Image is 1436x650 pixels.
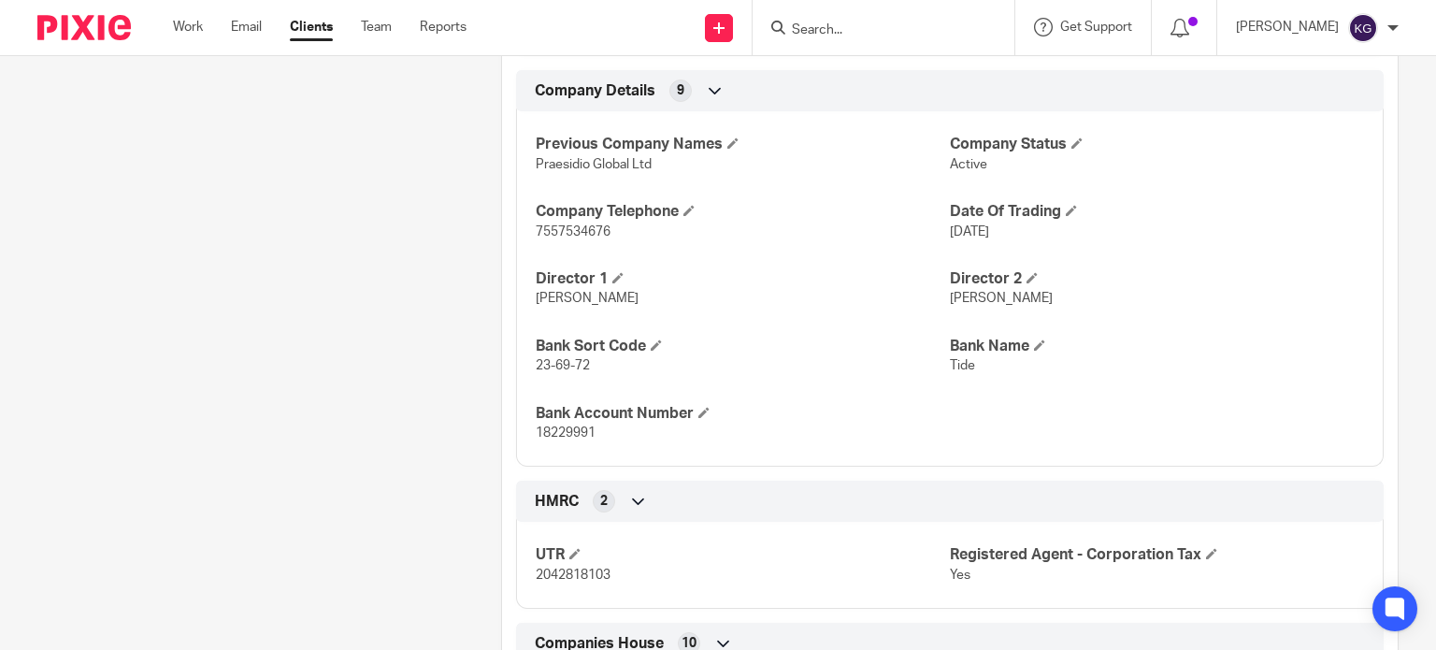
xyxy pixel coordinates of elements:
[677,81,684,100] span: 9
[231,18,262,36] a: Email
[950,269,1364,289] h4: Director 2
[536,359,590,372] span: 23-69-72
[536,404,950,424] h4: Bank Account Number
[290,18,333,36] a: Clients
[536,158,652,171] span: Praesidio Global Ltd
[536,135,950,154] h4: Previous Company Names
[790,22,958,39] input: Search
[1060,21,1132,34] span: Get Support
[1348,13,1378,43] img: svg%3E
[37,15,131,40] img: Pixie
[361,18,392,36] a: Team
[420,18,467,36] a: Reports
[1236,18,1339,36] p: [PERSON_NAME]
[536,292,639,305] span: [PERSON_NAME]
[950,337,1364,356] h4: Bank Name
[536,545,950,565] h4: UTR
[173,18,203,36] a: Work
[950,545,1364,565] h4: Registered Agent - Corporation Tax
[950,292,1053,305] span: [PERSON_NAME]
[950,158,987,171] span: Active
[536,202,950,222] h4: Company Telephone
[950,359,975,372] span: Tide
[950,202,1364,222] h4: Date Of Trading
[536,225,610,238] span: 7557534676
[536,569,610,582] span: 2042818103
[950,135,1364,154] h4: Company Status
[600,492,608,511] span: 2
[535,492,579,512] span: HMRC
[535,81,655,101] span: Company Details
[536,426,596,440] span: 18229991
[536,269,950,289] h4: Director 1
[536,337,950,356] h4: Bank Sort Code
[950,569,970,582] span: Yes
[950,225,989,238] span: [DATE]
